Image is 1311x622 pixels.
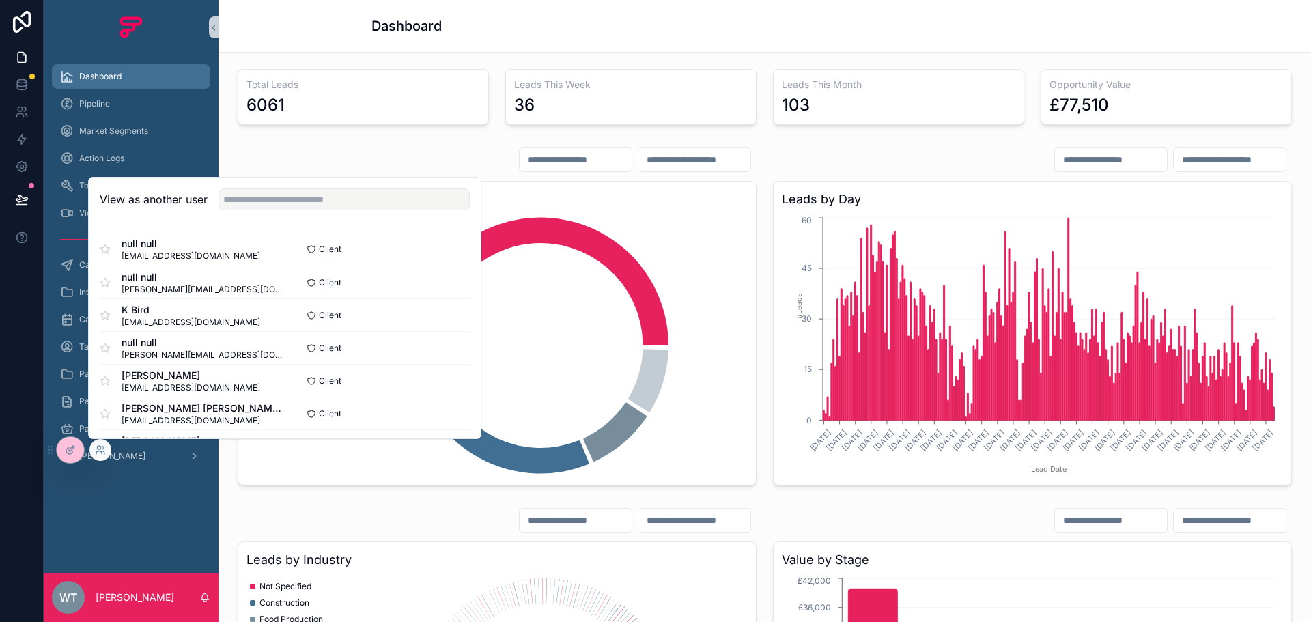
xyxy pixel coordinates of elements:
span: Toolkit [79,180,105,191]
h3: Value by Stage [782,550,1283,569]
text: [DATE] [1219,428,1243,453]
span: Client [319,376,341,386]
text: [DATE] [998,428,1022,453]
text: [DATE] [1108,428,1133,453]
span: Calendar [79,314,115,325]
a: Pipeline [52,91,210,116]
span: Dashboard [79,71,122,82]
a: Target Personas [52,335,210,359]
tspan: 0 [806,415,812,425]
span: K Bird [122,303,260,317]
a: Internal [52,280,210,305]
text: [DATE] [1061,428,1086,453]
span: Page 25 [79,423,111,434]
a: Action Logs [52,146,210,171]
text: [DATE] [919,428,944,453]
tspan: 15 [804,364,812,374]
text: [DATE] [840,428,864,453]
span: Campaigns [79,259,123,270]
a: Campaigns [52,253,210,277]
div: chart [782,214,1283,477]
p: [PERSON_NAME] [96,591,174,604]
span: Internal [79,287,109,298]
text: [DATE] [1077,428,1101,453]
text: [DATE] [1187,428,1212,453]
span: Target Personas [79,341,143,352]
span: null null [122,237,260,251]
h3: Leads This Month [782,78,1015,91]
span: [PERSON_NAME][EMAIL_ADDRESS][DOMAIN_NAME] [122,284,285,295]
text: [DATE] [824,428,849,453]
text: [DATE] [808,428,833,453]
text: [DATE] [966,428,991,453]
span: WT [59,589,77,606]
div: chart [246,214,748,477]
span: Client [319,343,341,354]
span: [PERSON_NAME][EMAIL_ADDRESS][DOMAIN_NAME] [122,350,285,361]
span: [PERSON_NAME] [PERSON_NAME][EMAIL_ADDRESS][DOMAIN_NAME] [122,401,285,415]
text: [DATE] [1092,428,1117,453]
span: Video Guide [79,208,126,218]
span: Client [319,310,341,321]
span: Pipeline [79,98,110,109]
text: [DATE] [1250,428,1275,453]
tspan: #Leads [794,293,804,319]
tspan: 30 [802,313,812,324]
span: Market Segments [79,126,148,137]
h3: Leads by Day [782,190,1283,209]
div: 6061 [246,94,285,116]
text: [DATE] [903,428,928,453]
a: Dashboard [52,64,210,89]
text: [DATE] [871,428,896,453]
a: Page 21 [52,389,210,414]
text: [DATE] [856,428,880,453]
span: Action Logs [79,153,124,164]
span: Client [319,408,341,419]
div: 36 [514,94,535,116]
span: Client [319,244,341,255]
h3: Leads by Industry [246,550,748,569]
a: [PERSON_NAME] [52,444,210,468]
text: [DATE] [935,428,959,453]
span: [EMAIL_ADDRESS][DOMAIN_NAME] [122,415,285,426]
img: App logo [119,16,142,38]
span: Page 21 [79,396,109,407]
span: null null [122,270,285,284]
span: [EMAIL_ADDRESS][DOMAIN_NAME] [122,317,260,328]
text: [DATE] [1203,428,1228,453]
h3: Total Leads [246,78,480,91]
h3: Opportunity Value [1049,78,1283,91]
a: Page 25 [52,416,210,441]
span: [EMAIL_ADDRESS][DOMAIN_NAME] [122,382,260,393]
div: £77,510 [1049,94,1109,116]
span: [PERSON_NAME] [122,369,260,382]
span: Not Specified [259,581,311,592]
text: [DATE] [1030,428,1054,453]
tspan: £36,000 [798,602,831,612]
span: Client [319,277,341,288]
text: [DATE] [1045,428,1070,453]
tspan: Lead Date [1031,464,1067,474]
text: [DATE] [1140,428,1164,453]
text: [DATE] [887,428,912,453]
text: [DATE] [1013,428,1038,453]
h3: Leads This Week [514,78,748,91]
span: [EMAIL_ADDRESS][DOMAIN_NAME] [122,251,260,261]
text: [DATE] [982,428,1006,453]
tspan: 45 [802,263,812,273]
a: Toolkit [52,173,210,198]
span: null null [122,336,285,350]
h1: Dashboard [371,16,442,36]
span: Page 20 [79,369,111,380]
div: scrollable content [44,55,218,486]
tspan: £42,000 [798,576,831,586]
a: Calendar [52,307,210,332]
a: Page 20 [52,362,210,386]
span: [PERSON_NAME] [122,434,260,448]
text: [DATE] [1235,428,1259,453]
a: Video Guide [52,201,210,225]
tspan: 60 [802,215,812,225]
text: [DATE] [1124,428,1148,453]
h2: View as another user [100,191,208,208]
text: [DATE] [1172,428,1196,453]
